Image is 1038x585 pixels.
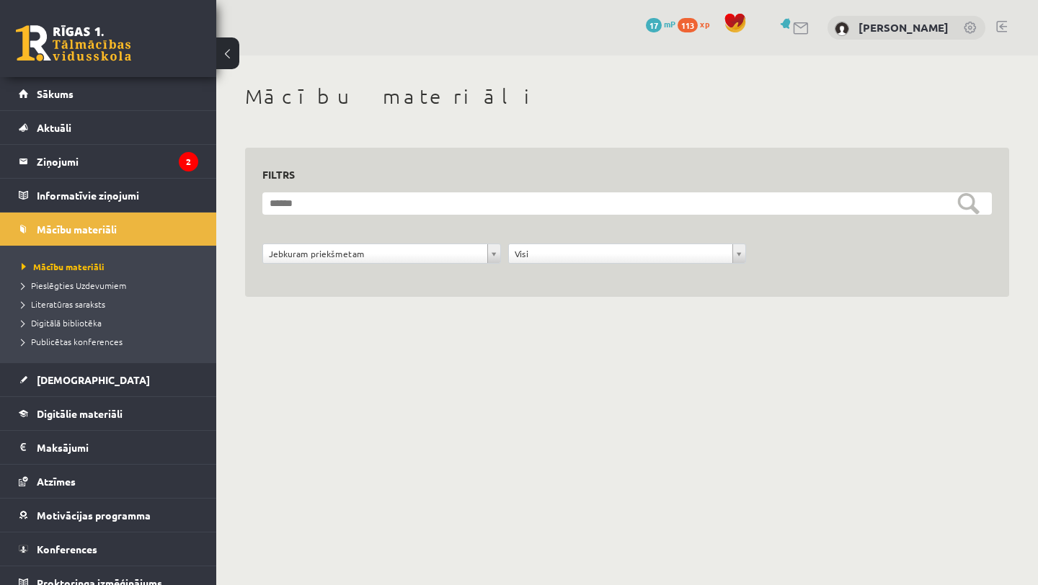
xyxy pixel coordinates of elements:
span: Mācību materiāli [22,261,105,272]
a: [DEMOGRAPHIC_DATA] [19,363,198,396]
a: 113 xp [678,18,717,30]
a: Rīgas 1. Tālmācības vidusskola [16,25,131,61]
span: Jebkuram priekšmetam [269,244,482,263]
span: Digitālā bibliotēka [22,317,102,329]
a: Jebkuram priekšmetam [263,244,500,263]
span: Digitālie materiāli [37,407,123,420]
h1: Mācību materiāli [245,84,1009,109]
span: mP [664,18,675,30]
span: Sākums [37,87,74,100]
span: Atzīmes [37,475,76,488]
legend: Maksājumi [37,431,198,464]
span: Literatūras saraksts [22,298,105,310]
a: Pieslēgties Uzdevumiem [22,279,202,292]
a: Atzīmes [19,465,198,498]
a: Literatūras saraksts [22,298,202,311]
a: Mācību materiāli [22,260,202,273]
a: [PERSON_NAME] [859,20,949,35]
span: Aktuāli [37,121,71,134]
a: Mācību materiāli [19,213,198,246]
a: Visi [509,244,746,263]
span: 17 [646,18,662,32]
a: Konferences [19,532,198,566]
span: [DEMOGRAPHIC_DATA] [37,373,150,386]
a: 17 mP [646,18,675,30]
span: Mācību materiāli [37,223,117,236]
a: Ziņojumi2 [19,145,198,178]
a: Motivācijas programma [19,499,198,532]
span: xp [700,18,709,30]
span: Konferences [37,542,97,555]
a: Informatīvie ziņojumi [19,179,198,212]
legend: Informatīvie ziņojumi [37,179,198,212]
h3: Filtrs [262,165,975,184]
a: Digitālā bibliotēka [22,316,202,329]
a: Sākums [19,77,198,110]
img: Alina Berjoza [835,22,849,36]
span: Motivācijas programma [37,509,151,522]
span: Publicētas konferences [22,336,123,347]
a: Publicētas konferences [22,335,202,348]
a: Maksājumi [19,431,198,464]
span: 113 [678,18,698,32]
span: Visi [515,244,727,263]
span: Pieslēgties Uzdevumiem [22,280,126,291]
i: 2 [179,152,198,171]
legend: Ziņojumi [37,145,198,178]
a: Digitālie materiāli [19,397,198,430]
a: Aktuāli [19,111,198,144]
